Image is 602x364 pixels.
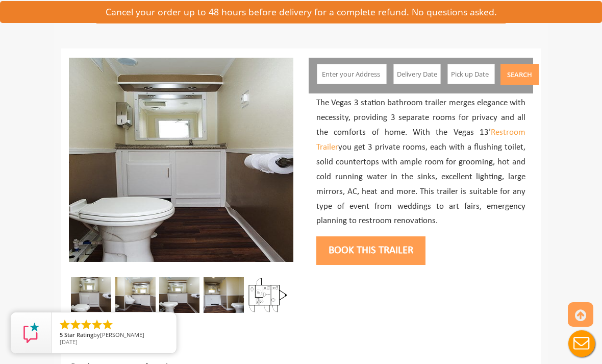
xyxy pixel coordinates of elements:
[447,64,495,84] input: Pick up Date
[64,331,93,338] span: Star Rating
[247,277,288,313] img: Floor Plan of 3 station restroom with sink and toilet
[69,58,293,262] img: Side view of three station restroom trailer with three separate doors with signs
[316,96,525,229] p: The Vegas 3 station bathroom trailer merges elegance with necessity, providing 3 separate rooms f...
[159,277,199,313] img: 3 Station 02
[60,338,78,346] span: [DATE]
[316,128,525,152] a: Restroom Trailer
[102,319,114,331] li: 
[69,319,82,331] li: 
[316,236,425,265] button: Book this trailer
[393,64,441,84] input: Delivery Date
[59,319,71,331] li: 
[100,331,144,338] span: [PERSON_NAME]
[71,277,111,313] img: Zoomed out full inside view of restroom station with a stall, a mirror, tissue holder and a sink
[60,332,168,339] span: by
[204,277,244,313] img: 3 Station 01
[60,331,63,338] span: 5
[91,319,103,331] li: 
[21,323,41,343] img: Review Rating
[317,64,386,84] input: Enter your Address
[561,323,602,364] button: Live Chat
[115,277,156,313] img: 3 station 03
[500,64,539,85] button: Search
[80,319,92,331] li: 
